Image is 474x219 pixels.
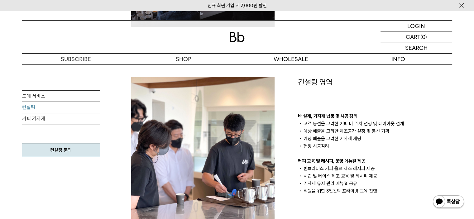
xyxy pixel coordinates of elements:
[406,31,420,42] p: CART
[208,3,267,8] a: 신규 회원 가입 시 3,000원 할인
[298,180,452,187] li: 기자재 유지 관리 매뉴얼 공유
[22,102,100,113] a: 컨설팅
[230,32,245,42] img: 로고
[405,42,428,53] p: SEARCH
[432,195,465,210] img: 카카오톡 채널 1:1 채팅 버튼
[298,112,452,120] p: 바 설계, 기자재 납품 및 시공 감리
[345,54,452,64] p: INFO
[298,135,452,142] li: 예상 매출을 고려한 기자재 세팅
[22,143,100,157] a: 컨설팅 문의
[22,113,100,124] a: 커피 기자재
[22,54,130,64] a: SUBSCRIBE
[420,31,427,42] p: (0)
[22,91,100,102] a: 도매 서비스
[381,21,452,31] a: LOGIN
[130,54,237,64] a: SHOP
[298,172,452,180] li: 시럽 및 베이스 제조 교육 및 레시피 제공
[298,187,452,195] li: 직원을 위한 3일간의 프라이빗 교육 진행
[298,157,452,165] p: 커피 교육 및 레시피, 운영 메뉴얼 제공
[298,165,452,172] li: 빈브라더스 커피 음료 제조 레시피 제공
[407,21,425,31] p: LOGIN
[298,120,452,127] li: 고객 동선을 고려한 커피 바 위치 선정 및 레이아웃 설계
[298,142,452,150] li: 현장 시공감리
[298,127,452,135] li: 예상 매출을 고려한 제조공간 설정 및 동선 기획
[237,54,345,64] p: WHOLESALE
[381,31,452,42] a: CART (0)
[298,77,452,88] p: 컨설팅 영역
